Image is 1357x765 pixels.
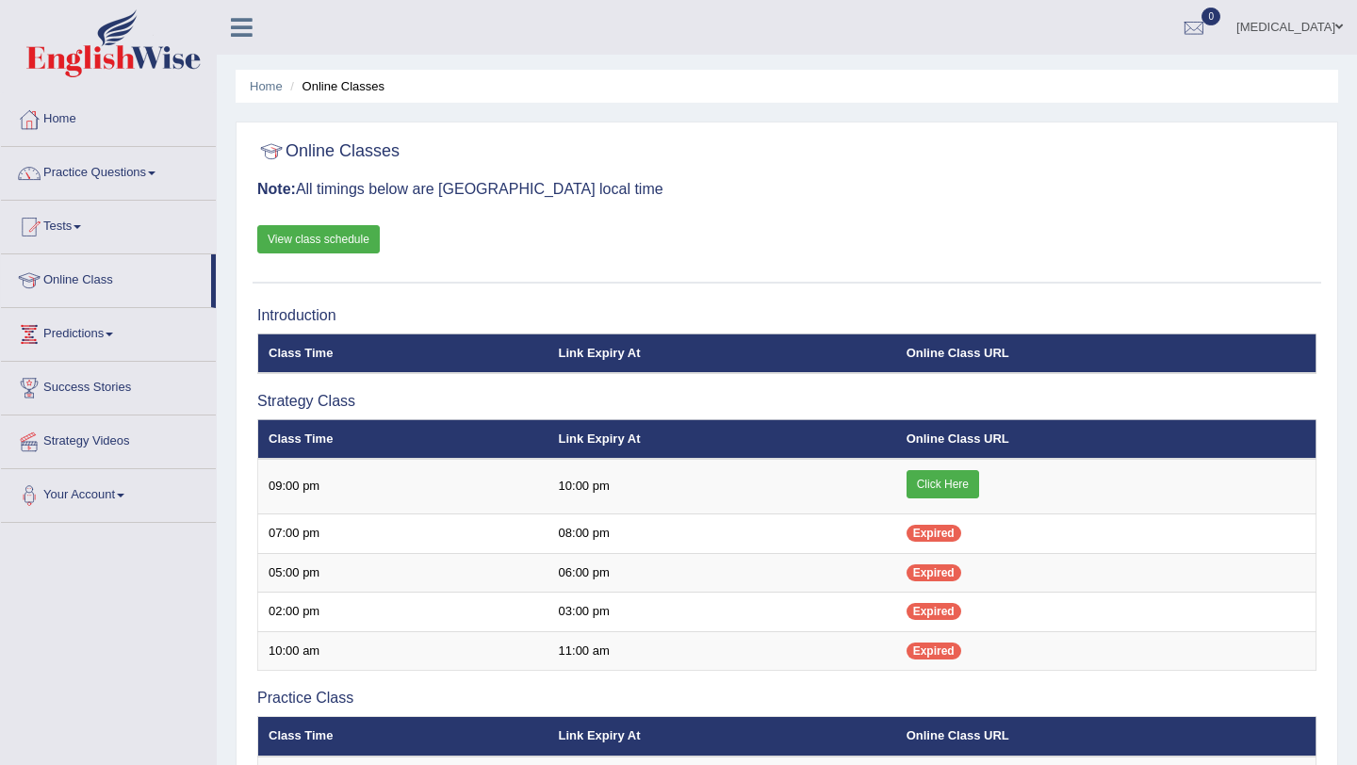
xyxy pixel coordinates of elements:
th: Class Time [258,717,548,757]
a: Practice Questions [1,147,216,194]
h3: Introduction [257,307,1316,324]
span: Expired [907,564,961,581]
b: Note: [257,181,296,197]
td: 02:00 pm [258,593,548,632]
th: Online Class URL [896,334,1316,373]
th: Link Expiry At [548,334,896,373]
td: 07:00 pm [258,514,548,554]
h3: Practice Class [257,690,1316,707]
span: Expired [907,643,961,659]
td: 06:00 pm [548,553,896,593]
th: Link Expiry At [548,717,896,757]
a: Home [1,93,216,140]
td: 10:00 pm [548,459,896,514]
th: Class Time [258,334,548,373]
a: Your Account [1,469,216,516]
td: 10:00 am [258,631,548,671]
a: Tests [1,201,216,248]
th: Online Class URL [896,419,1316,459]
td: 08:00 pm [548,514,896,554]
li: Online Classes [286,77,384,95]
span: 0 [1202,8,1220,25]
td: 03:00 pm [548,593,896,632]
td: 11:00 am [548,631,896,671]
th: Online Class URL [896,717,1316,757]
h3: All timings below are [GEOGRAPHIC_DATA] local time [257,181,1316,198]
th: Link Expiry At [548,419,896,459]
td: 05:00 pm [258,553,548,593]
h3: Strategy Class [257,393,1316,410]
span: Expired [907,525,961,542]
span: Expired [907,603,961,620]
th: Class Time [258,419,548,459]
a: Strategy Videos [1,415,216,463]
a: Success Stories [1,362,216,409]
a: View class schedule [257,225,380,253]
a: Home [250,79,283,93]
a: Online Class [1,254,211,301]
td: 09:00 pm [258,459,548,514]
a: Predictions [1,308,216,355]
a: Click Here [907,470,979,498]
h2: Online Classes [257,138,400,166]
